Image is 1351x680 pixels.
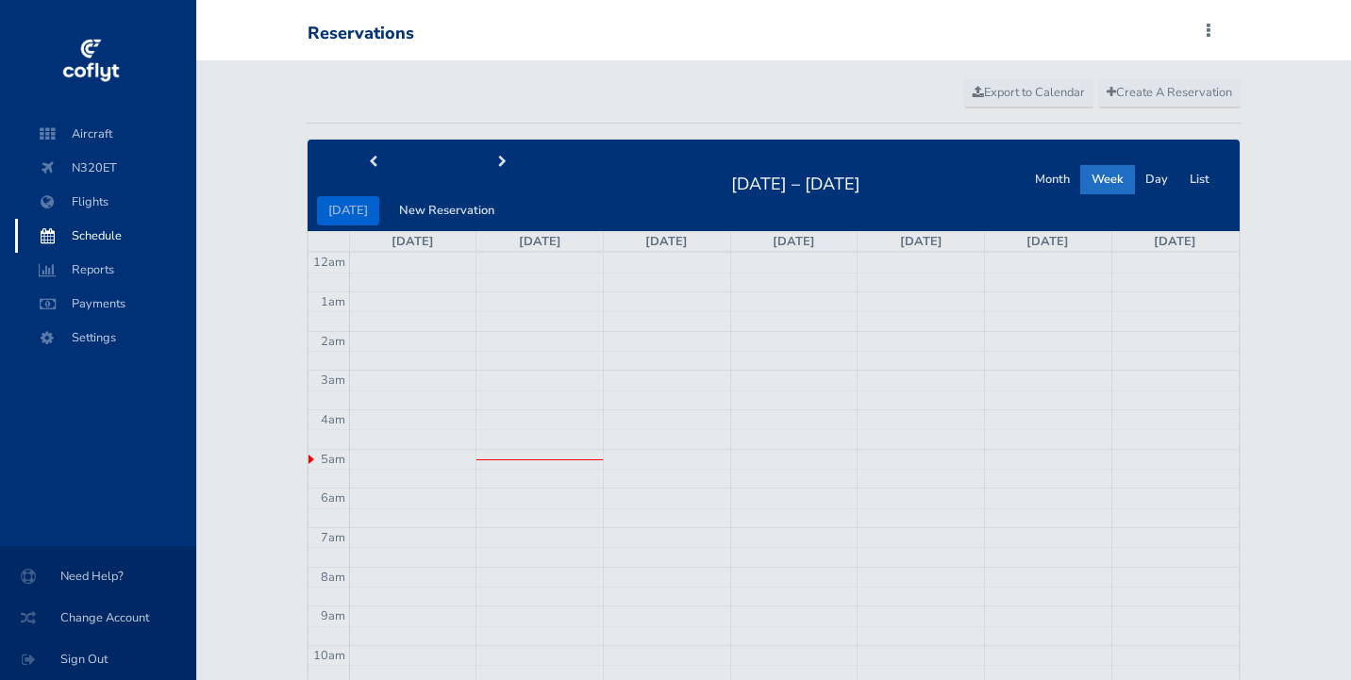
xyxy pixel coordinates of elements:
button: [DATE] [317,196,379,225]
span: Change Account [23,601,174,635]
span: Create A Reservation [1107,84,1232,101]
span: Flights [34,185,177,219]
span: Schedule [34,219,177,253]
span: Reports [34,253,177,287]
a: [DATE] [1154,233,1196,250]
button: Day [1134,165,1179,194]
button: Month [1024,165,1081,194]
span: Sign Out [23,642,174,676]
span: 6am [321,489,345,506]
span: 8am [321,569,345,586]
span: Aircraft [34,117,177,151]
span: Payments [34,287,177,321]
img: coflyt logo [59,33,122,90]
a: [DATE] [392,233,434,250]
a: [DATE] [773,233,815,250]
span: 9am [321,607,345,624]
span: Export to Calendar [973,84,1085,101]
span: 3am [321,372,345,389]
span: 12am [313,254,345,271]
span: 10am [313,647,345,664]
a: [DATE] [645,233,688,250]
span: N320ET [34,151,177,185]
button: prev [308,148,438,177]
a: [DATE] [519,233,561,250]
a: [DATE] [1026,233,1069,250]
h2: [DATE] – [DATE] [720,169,872,195]
span: 2am [321,333,345,350]
div: Reservations [308,24,414,44]
span: Settings [34,321,177,355]
button: next [437,148,567,177]
span: 1am [321,293,345,310]
button: New Reservation [388,196,506,225]
a: Create A Reservation [1098,79,1241,108]
span: 5am [321,451,345,468]
span: 4am [321,411,345,428]
a: Export to Calendar [964,79,1093,108]
a: [DATE] [900,233,942,250]
button: List [1178,165,1221,194]
span: 7am [321,529,345,546]
button: Week [1080,165,1135,194]
span: Need Help? [23,559,174,593]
